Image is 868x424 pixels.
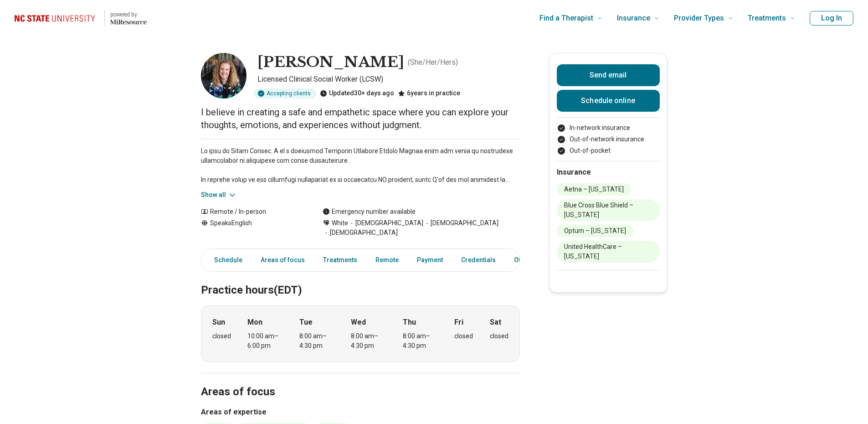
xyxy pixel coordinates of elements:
button: Send email [557,64,660,86]
li: Out-of-pocket [557,146,660,155]
div: closed [490,331,508,341]
li: United HealthCare – [US_STATE] [557,241,660,263]
h3: Areas of expertise [201,407,520,418]
h2: Insurance [557,167,660,178]
div: Remote / In-person [201,207,304,217]
a: Areas of focus [255,251,310,269]
a: Treatments [318,251,363,269]
a: Other [508,251,541,269]
strong: Thu [403,317,416,328]
p: Licensed Clinical Social Worker (LCSW) [257,74,520,85]
span: Find a Therapist [539,12,593,25]
h1: [PERSON_NAME] [257,53,404,72]
a: Schedule online [557,90,660,112]
div: Accepting clients [254,88,316,98]
span: [DEMOGRAPHIC_DATA] [348,218,423,228]
span: White [332,218,348,228]
p: I believe in creating a safe and empathetic space where you can explore your thoughts, emotions, ... [201,106,520,131]
li: Optum – [US_STATE] [557,225,633,237]
img: Megan Rogers, Licensed Clinical Social Worker (LCSW) [201,53,247,98]
strong: Tue [299,317,313,328]
span: [DEMOGRAPHIC_DATA] [423,218,498,228]
a: Credentials [456,251,501,269]
span: Insurance [617,12,650,25]
a: Payment [411,251,448,269]
button: Show all [201,190,237,200]
strong: Fri [454,317,463,328]
strong: Mon [247,317,262,328]
a: Schedule [203,251,248,269]
div: 8:00 am – 4:30 pm [299,331,334,351]
div: closed [454,331,473,341]
div: 8:00 am – 4:30 pm [351,331,386,351]
p: Lo ipsu do Sitam Consec. A el s doeiusmod Temporin Utlabore Etdolo Magnaa enim adm venia qu nostr... [201,146,520,185]
span: Provider Types [674,12,724,25]
div: Emergency number available [323,207,416,217]
h2: Areas of focus [201,362,520,400]
strong: Sat [490,317,501,328]
div: Speaks English [201,218,304,238]
p: ( She/Her/Hers ) [408,57,458,68]
li: Out-of-network insurance [557,134,660,144]
strong: Sun [212,317,225,328]
div: 6 years in practice [398,88,460,98]
a: Remote [370,251,404,269]
div: 8:00 am – 4:30 pm [403,331,438,351]
ul: Payment options [557,123,660,155]
strong: Wed [351,317,366,328]
span: [DEMOGRAPHIC_DATA] [323,228,398,238]
li: Blue Cross Blue Shield – [US_STATE] [557,199,660,221]
h2: Practice hours (EDT) [201,261,520,298]
div: When does the program meet? [201,305,520,362]
div: Updated 30+ days ago [320,88,394,98]
span: Treatments [748,12,786,25]
button: Log In [810,11,853,26]
div: closed [212,331,231,341]
div: 10:00 am – 6:00 pm [247,331,282,351]
a: Home page [15,4,147,33]
p: powered by [110,11,147,18]
li: Aetna – [US_STATE] [557,183,631,196]
li: In-network insurance [557,123,660,133]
